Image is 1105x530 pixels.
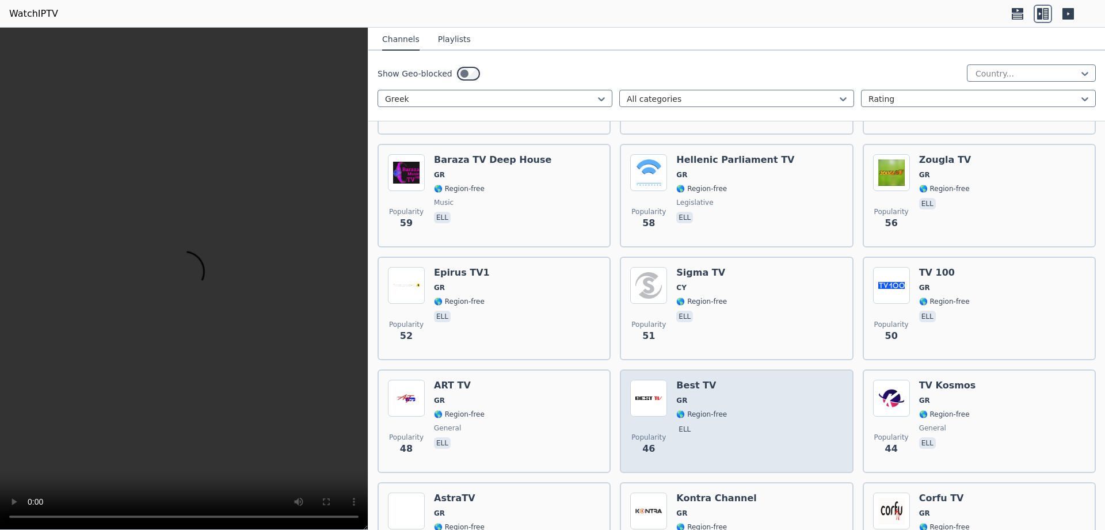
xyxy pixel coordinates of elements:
[434,311,451,322] p: ell
[9,7,58,21] a: WatchIPTV
[919,424,946,433] span: general
[885,442,898,456] span: 44
[873,380,910,417] img: TV Kosmos
[438,29,471,51] button: Playlists
[919,311,936,322] p: ell
[388,380,425,417] img: ART TV
[434,410,485,419] span: 🌎 Region-free
[434,267,490,279] h6: Epirus TV1
[676,311,693,322] p: ell
[919,267,970,279] h6: TV 100
[389,433,424,442] span: Popularity
[434,170,445,180] span: GR
[434,509,445,518] span: GR
[874,207,909,216] span: Popularity
[676,396,687,405] span: GR
[873,267,910,304] img: TV 100
[676,267,727,279] h6: Sigma TV
[919,170,930,180] span: GR
[676,198,713,207] span: legislative
[434,493,485,504] h6: AstraTV
[676,297,727,306] span: 🌎 Region-free
[885,329,898,343] span: 50
[676,424,693,435] p: ell
[873,493,910,529] img: Corfu TV
[919,509,930,518] span: GR
[389,320,424,329] span: Popularity
[919,184,970,193] span: 🌎 Region-free
[919,410,970,419] span: 🌎 Region-free
[631,433,666,442] span: Popularity
[631,207,666,216] span: Popularity
[388,154,425,191] img: Baraza TV Deep House
[676,380,727,391] h6: Best TV
[642,216,655,230] span: 58
[434,184,485,193] span: 🌎 Region-free
[378,68,452,79] label: Show Geo-blocked
[919,198,936,209] p: ell
[919,297,970,306] span: 🌎 Region-free
[631,320,666,329] span: Popularity
[642,329,655,343] span: 51
[434,437,451,449] p: ell
[919,380,976,391] h6: TV Kosmos
[676,170,687,180] span: GR
[874,433,909,442] span: Popularity
[885,216,898,230] span: 56
[389,207,424,216] span: Popularity
[388,267,425,304] img: Epirus TV1
[630,380,667,417] img: Best TV
[388,493,425,529] img: AstraTV
[434,198,454,207] span: music
[434,283,445,292] span: GR
[676,212,693,223] p: ell
[434,380,485,391] h6: ART TV
[630,493,667,529] img: Kontra Channel
[919,283,930,292] span: GR
[676,410,727,419] span: 🌎 Region-free
[382,29,420,51] button: Channels
[676,184,727,193] span: 🌎 Region-free
[676,509,687,518] span: GR
[676,154,794,166] h6: Hellenic Parliament TV
[400,442,413,456] span: 48
[400,329,413,343] span: 52
[676,493,756,504] h6: Kontra Channel
[919,154,971,166] h6: Zougla TV
[630,154,667,191] img: Hellenic Parliament TV
[919,396,930,405] span: GR
[434,212,451,223] p: ell
[919,437,936,449] p: ell
[434,424,461,433] span: general
[676,283,687,292] span: CY
[630,267,667,304] img: Sigma TV
[642,442,655,456] span: 46
[874,320,909,329] span: Popularity
[434,396,445,405] span: GR
[400,216,413,230] span: 59
[873,154,910,191] img: Zougla TV
[919,493,970,504] h6: Corfu TV
[434,297,485,306] span: 🌎 Region-free
[434,154,551,166] h6: Baraza TV Deep House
